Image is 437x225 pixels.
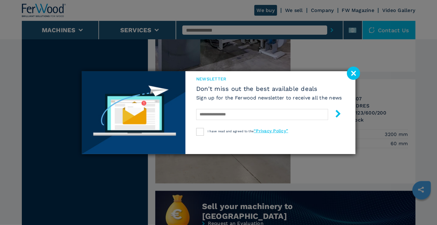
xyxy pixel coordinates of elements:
a: “Privacy Policy” [254,128,288,133]
span: I have read and agreed to the [208,130,288,133]
h6: Sign up for the Ferwood newsletter to receive all the news [196,94,342,101]
img: Newsletter image [82,71,186,154]
button: submit-button [328,107,342,122]
span: newsletter [196,76,342,82]
span: Don't miss out the best available deals [196,85,342,92]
